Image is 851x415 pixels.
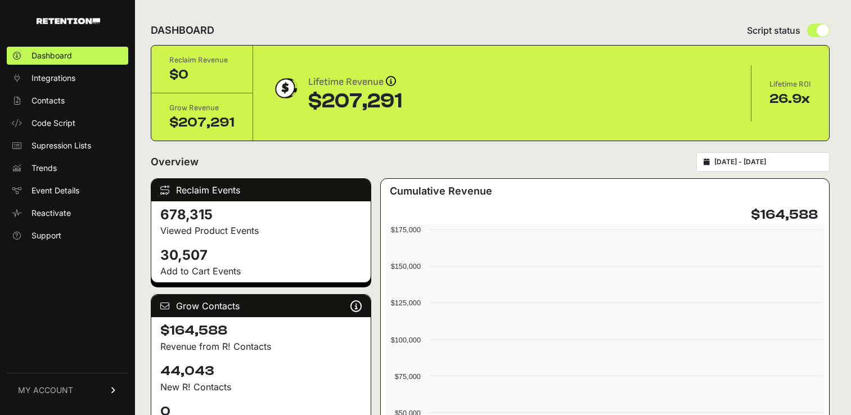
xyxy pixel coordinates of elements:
a: Support [7,227,128,245]
span: Supression Lists [31,140,91,151]
a: Trends [7,159,128,177]
h4: 678,315 [160,206,362,224]
a: Supression Lists [7,137,128,155]
div: $0 [169,66,235,84]
p: Viewed Product Events [160,224,362,237]
span: Reactivate [31,207,71,219]
h4: 44,043 [160,362,362,380]
span: Event Details [31,185,79,196]
text: $150,000 [390,262,420,270]
a: Dashboard [7,47,128,65]
div: Reclaim Events [151,179,371,201]
h3: Cumulative Revenue [390,183,492,199]
h4: 30,507 [160,246,362,264]
h4: $164,588 [160,322,362,340]
text: $75,000 [394,372,420,381]
p: Revenue from R! Contacts [160,340,362,353]
span: MY ACCOUNT [18,385,73,396]
div: $207,291 [169,114,235,132]
span: Support [31,230,61,241]
a: Integrations [7,69,128,87]
span: Dashboard [31,50,72,61]
text: $175,000 [390,225,420,234]
span: Integrations [31,73,75,84]
p: Add to Cart Events [160,264,362,278]
span: Trends [31,163,57,174]
span: Code Script [31,118,75,129]
p: New R! Contacts [160,380,362,394]
a: MY ACCOUNT [7,373,128,407]
div: Lifetime ROI [769,79,811,90]
a: Reactivate [7,204,128,222]
div: Reclaim Revenue [169,55,235,66]
img: dollar-coin-05c43ed7efb7bc0c12610022525b4bbbb207c7efeef5aecc26f025e68dcafac9.png [271,74,299,102]
h2: Overview [151,154,199,170]
div: 26.9x [769,90,811,108]
h4: $164,588 [751,206,818,224]
span: Script status [747,24,800,37]
div: $207,291 [308,90,402,112]
a: Contacts [7,92,128,110]
text: $100,000 [390,336,420,344]
img: Retention.com [37,18,100,24]
h2: DASHBOARD [151,22,214,38]
span: Contacts [31,95,65,106]
div: Grow Revenue [169,102,235,114]
a: Code Script [7,114,128,132]
text: $125,000 [390,299,420,307]
a: Event Details [7,182,128,200]
div: Grow Contacts [151,295,371,317]
div: Lifetime Revenue [308,74,402,90]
